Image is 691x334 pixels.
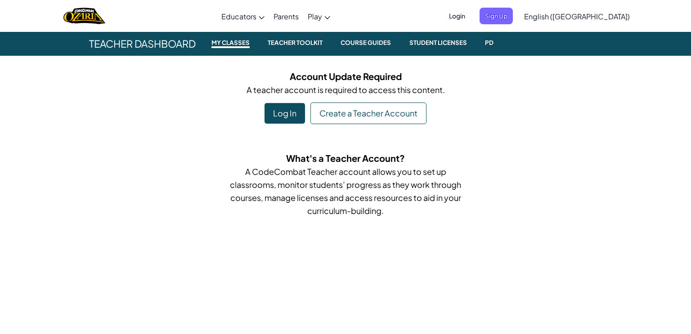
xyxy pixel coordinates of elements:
span: Educators [221,12,256,21]
small: Student Licenses [406,37,471,48]
a: Ozaria by CodeCombat logo [63,7,105,25]
a: Course Guides [332,31,400,56]
h5: What's a Teacher Account? [224,151,467,165]
div: Log In [265,103,305,124]
small: My Classes [211,37,250,48]
span: Play [308,12,322,21]
p: A teacher account is required to access this content. [89,83,602,96]
span: English ([GEOGRAPHIC_DATA]) [524,12,630,21]
a: Teacher Toolkit [259,31,332,56]
a: Student Licenses [400,31,476,56]
small: Teacher Toolkit [264,37,326,48]
a: Educators [217,4,269,28]
a: Parents [269,4,303,28]
a: PD [476,31,503,56]
img: Home [63,7,105,25]
a: My Classes [202,31,259,56]
button: Sign Up [480,8,513,24]
a: Create a Teacher Account [310,102,426,124]
small: Course Guides [337,37,395,48]
small: PD [481,37,497,48]
a: Play [303,4,335,28]
span: Teacher Dashboard [82,31,202,56]
button: Login [444,8,471,24]
p: A CodeCombat Teacher account allows you to set up classrooms, monitor students’ progress as they ... [224,165,467,217]
h5: Account Update Required [89,69,602,83]
a: English ([GEOGRAPHIC_DATA]) [520,4,634,28]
